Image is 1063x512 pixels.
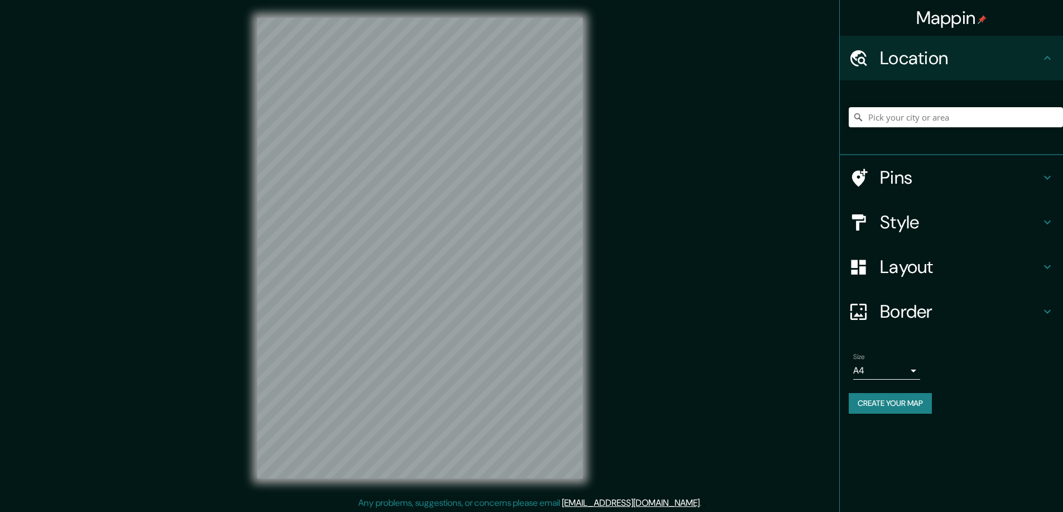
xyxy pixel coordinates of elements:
p: Any problems, suggestions, or concerns please email . [358,496,701,510]
div: Border [840,289,1063,334]
h4: Border [880,300,1041,323]
canvas: Map [257,18,583,478]
div: A4 [853,362,920,380]
h4: Mappin [916,7,987,29]
div: Location [840,36,1063,80]
img: pin-icon.png [978,15,987,24]
input: Pick your city or area [849,107,1063,127]
button: Create your map [849,393,932,414]
h4: Layout [880,256,1041,278]
label: Size [853,352,865,362]
div: Style [840,200,1063,245]
div: Pins [840,155,1063,200]
a: [EMAIL_ADDRESS][DOMAIN_NAME] [562,497,700,509]
div: Layout [840,245,1063,289]
h4: Pins [880,166,1041,189]
h4: Style [880,211,1041,233]
h4: Location [880,47,1041,69]
div: . [701,496,703,510]
div: . [703,496,705,510]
